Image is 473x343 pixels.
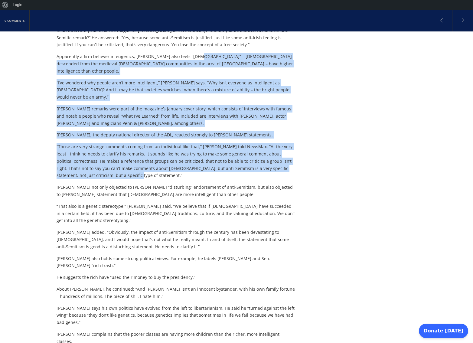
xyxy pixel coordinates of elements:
[57,286,296,300] p: About [PERSON_NAME], he continued: “And [PERSON_NAME] isn’t an innocent bystander, with his own f...
[57,143,296,179] p: “Those are very strange comments coming from an individual like that,” [PERSON_NAME] told NewsMax...
[57,27,296,48] p: In an interview profile for the magazine [PERSON_NAME] asks rhetorically, “Should you be allowed ...
[57,184,296,198] p: [PERSON_NAME] not only objected to [PERSON_NAME] “disturbing” endorsement of anti-Semitism, but a...
[57,105,296,127] p: [PERSON_NAME] remarks were part of the magazine’s January cover story, which consists of intervie...
[57,229,296,250] p: [PERSON_NAME] added, “Obviously, the impact of anti-Semitism through the century has been devasta...
[57,203,296,224] p: “That also is a genetic stereotype,” [PERSON_NAME] said. “We believe that if [DEMOGRAPHIC_DATA] h...
[57,255,296,269] p: [PERSON_NAME] also holds some strong political views. For example, he labels [PERSON_NAME] and Se...
[57,305,296,326] p: [PERSON_NAME] says his own politics have evolved from the left to libertarianism. He said he “tur...
[57,79,296,101] p: “I’ve wondered why people aren’t more intelligent,” [PERSON_NAME] says. “Why isn’t everyone as in...
[57,131,296,139] p: [PERSON_NAME], the deputy national director of the ADL, reacted strongly to [PERSON_NAME] stateme...
[57,53,296,74] p: Apparently a firm believer in eugenics, [PERSON_NAME] also feels “[DEMOGRAPHIC_DATA]” – [DEMOGRAP...
[57,274,296,281] p: He suggests the rich have “used their money to buy the presidency.”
